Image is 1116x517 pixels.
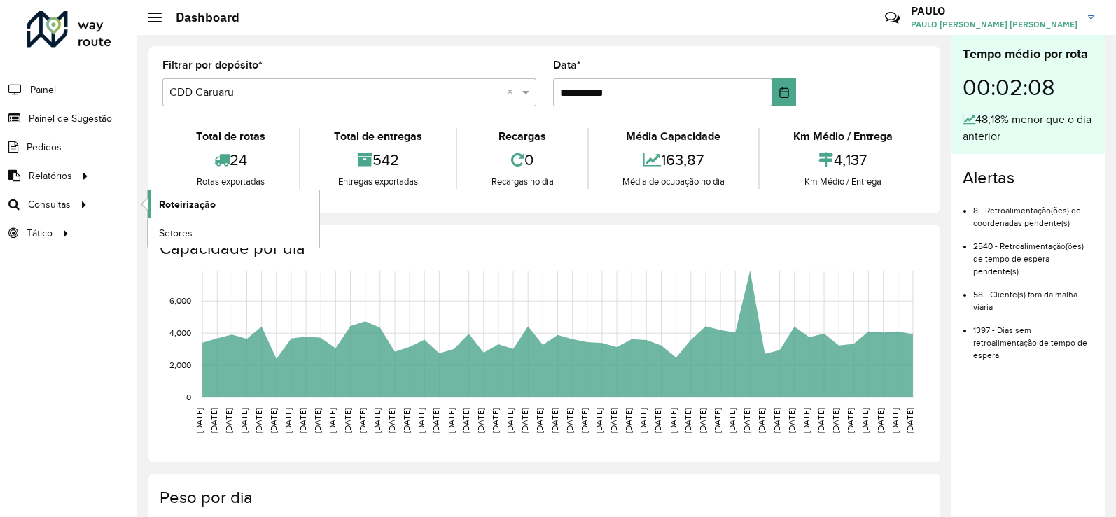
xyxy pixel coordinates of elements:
text: [DATE] [402,408,411,433]
div: 4,137 [763,145,923,175]
text: [DATE] [891,408,900,433]
div: Recargas no dia [461,175,583,189]
text: [DATE] [846,408,855,433]
text: [DATE] [594,408,604,433]
li: 8 - Retroalimentação(ões) de coordenadas pendente(s) [973,194,1094,229]
span: Setores [159,226,193,241]
div: Entregas exportadas [304,175,452,189]
text: [DATE] [669,408,678,433]
div: 24 [166,145,295,175]
text: [DATE] [772,408,781,433]
text: [DATE] [447,408,456,433]
text: 2,000 [169,360,191,369]
text: [DATE] [417,408,426,433]
text: 6,000 [169,296,191,305]
text: [DATE] [284,408,293,433]
text: 4,000 [169,328,191,337]
text: [DATE] [328,408,337,433]
text: [DATE] [905,408,914,433]
li: 58 - Cliente(s) fora da malha viária [973,278,1094,313]
div: 163,87 [592,145,755,175]
div: Tempo médio por rota [963,45,1094,64]
text: [DATE] [343,408,352,433]
div: Total de entregas [304,128,452,145]
text: [DATE] [431,408,440,433]
text: [DATE] [209,408,218,433]
text: [DATE] [520,408,529,433]
text: [DATE] [831,408,840,433]
span: Pedidos [27,140,62,155]
div: Total de rotas [166,128,295,145]
text: [DATE] [358,408,367,433]
span: Painel [30,83,56,97]
text: [DATE] [698,408,707,433]
text: [DATE] [624,408,633,433]
h4: Capacidade por dia [160,239,926,259]
div: Média Capacidade [592,128,755,145]
text: [DATE] [313,408,322,433]
span: PAULO [PERSON_NAME] [PERSON_NAME] [911,18,1077,31]
div: Média de ocupação no dia [592,175,755,189]
h4: Alertas [963,168,1094,188]
text: [DATE] [239,408,249,433]
div: 48,18% menor que o dia anterior [963,111,1094,145]
div: Km Médio / Entrega [763,128,923,145]
text: [DATE] [653,408,662,433]
text: [DATE] [224,408,233,433]
button: Choose Date [772,78,796,106]
text: [DATE] [254,408,263,433]
h2: Dashboard [162,10,239,25]
text: [DATE] [816,408,825,433]
h4: Peso por dia [160,488,926,508]
div: Rotas exportadas [166,175,295,189]
text: [DATE] [476,408,485,433]
text: [DATE] [727,408,737,433]
text: [DATE] [580,408,589,433]
text: [DATE] [609,408,618,433]
text: [DATE] [550,408,559,433]
label: Data [553,57,581,73]
text: [DATE] [876,408,885,433]
span: Clear all [507,84,519,101]
span: Roteirização [159,197,216,212]
text: [DATE] [372,408,382,433]
text: [DATE] [683,408,692,433]
text: [DATE] [387,408,396,433]
a: Contato Rápido [877,3,907,33]
div: Km Médio / Entrega [763,175,923,189]
div: Recargas [461,128,583,145]
text: [DATE] [860,408,870,433]
text: [DATE] [535,408,544,433]
text: [DATE] [269,408,278,433]
text: [DATE] [491,408,500,433]
text: [DATE] [757,408,766,433]
span: Relatórios [29,169,72,183]
text: [DATE] [195,408,204,433]
a: Roteirização [148,190,319,218]
text: [DATE] [787,408,796,433]
li: 2540 - Retroalimentação(ões) de tempo de espera pendente(s) [973,229,1094,278]
div: 00:02:08 [963,64,1094,111]
text: [DATE] [505,408,515,433]
span: Consultas [28,197,71,212]
text: [DATE] [461,408,470,433]
label: Filtrar por depósito [162,57,263,73]
text: [DATE] [639,408,648,433]
span: Painel de Sugestão [29,111,112,126]
li: 1397 - Dias sem retroalimentação de tempo de espera [973,313,1094,362]
div: 542 [304,145,452,175]
text: [DATE] [802,408,811,433]
text: [DATE] [298,408,307,433]
div: 0 [461,145,583,175]
text: 0 [186,392,191,402]
text: [DATE] [565,408,574,433]
text: [DATE] [713,408,722,433]
span: Tático [27,226,53,241]
a: Setores [148,219,319,247]
text: [DATE] [742,408,751,433]
h3: PAULO [911,4,1077,17]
